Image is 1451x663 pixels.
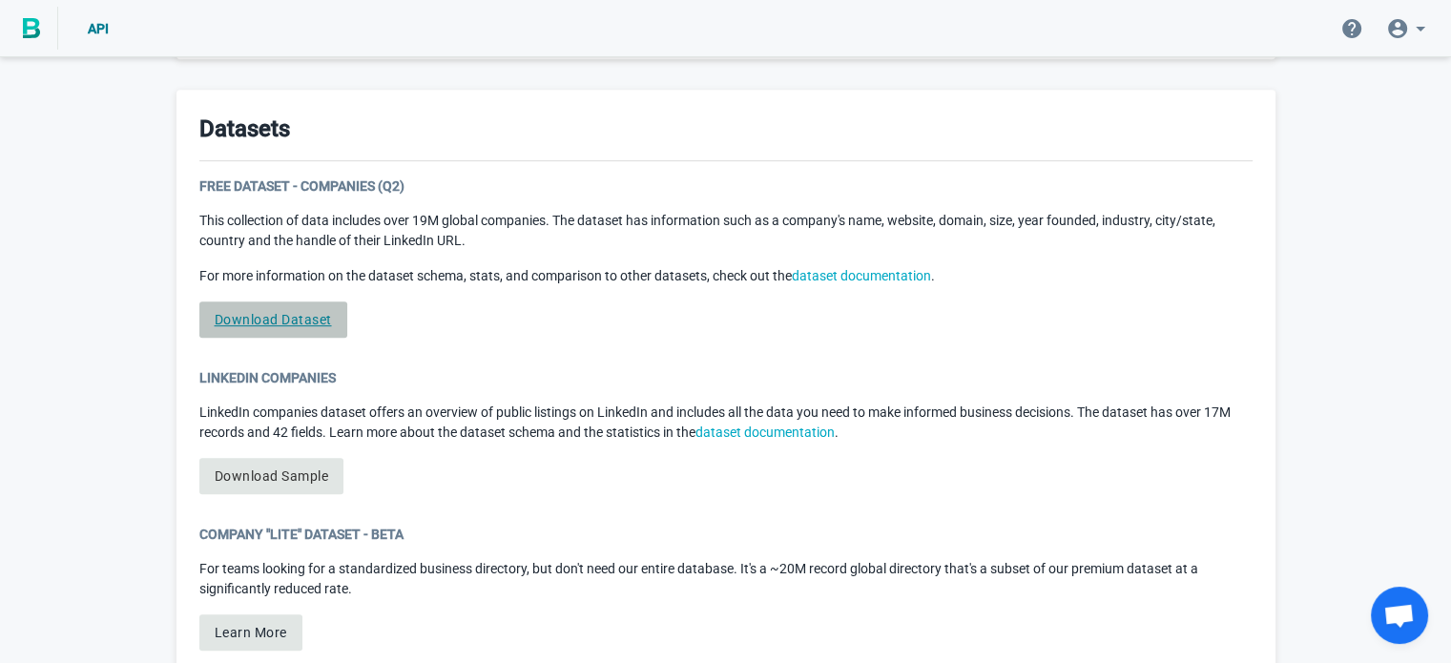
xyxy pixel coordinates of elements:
button: Learn More [199,614,302,651]
p: This collection of data includes over 19M global companies. The dataset has information such as a... [199,211,1253,251]
h3: Datasets [199,113,290,145]
div: Free Dataset - Companies (Q2) [199,176,1253,196]
span: API [88,21,109,36]
img: BigPicture.io [23,18,40,39]
div: Open chat [1371,587,1428,644]
p: For more information on the dataset schema, stats, and comparison to other datasets, check out the . [199,266,1253,286]
div: LinkedIn Companies [199,368,1253,387]
p: For teams looking for a standardized business directory, but don't need our entire database. It's... [199,559,1253,599]
div: Company "Lite" Dataset - Beta [199,525,1253,544]
a: dataset documentation [792,268,931,283]
a: Download Sample [199,458,344,494]
p: LinkedIn companies dataset offers an overview of public listings on LinkedIn and includes all the... [199,403,1253,443]
a: Download Dataset [199,301,347,338]
a: dataset documentation [695,425,835,440]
